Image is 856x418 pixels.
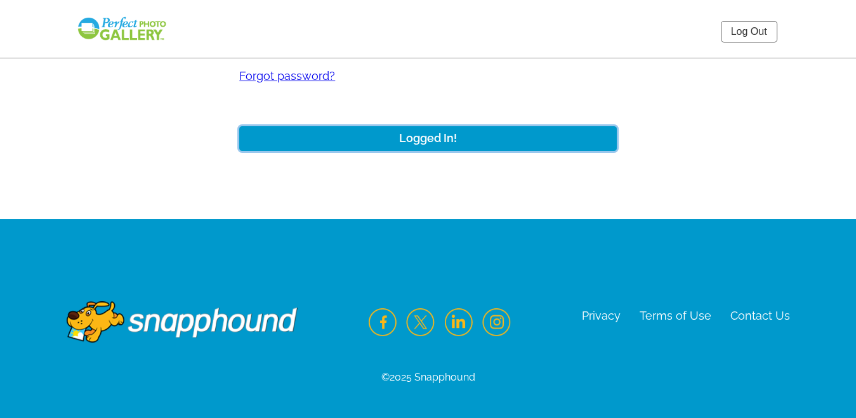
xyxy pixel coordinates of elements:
img: LinkedIn Icon [444,289,473,336]
div: ©2025 Snapphound [67,369,790,387]
a: Log Out [721,21,777,42]
img: Footer Logo [67,282,298,343]
a: Forgot password? [239,57,617,95]
img: Twitter Icon [406,289,435,336]
a: Contact Us [730,309,790,322]
a: Privacy [582,309,621,322]
a: Terms of Use [640,309,711,322]
img: Instagram Icon [482,289,511,336]
img: Facebook Icon [369,289,397,336]
button: Logged In! [239,126,617,151]
img: Snapphound Logo [76,16,168,42]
